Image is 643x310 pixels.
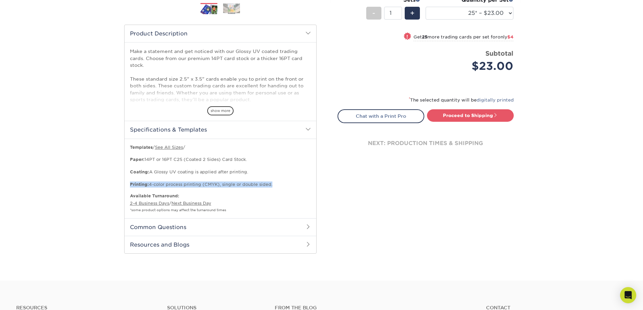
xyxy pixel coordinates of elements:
span: only [498,34,513,39]
span: + [410,8,414,18]
a: Chat with a Print Pro [338,109,424,123]
small: The selected quantity will be [409,97,514,103]
p: / / 14PT or 16PT C2S (Coated 2 Sides) Card Stock. A Glossy UV coating is applied after printing. ... [130,144,311,188]
h2: Product Description [125,25,316,42]
strong: Printing: [130,182,149,187]
a: 2-4 Business Days [130,201,169,206]
strong: 25 [422,34,427,39]
img: Trading Cards 01 [200,3,217,15]
b: Templates [130,145,153,150]
p: / [130,193,311,213]
div: $23.00 [431,58,513,74]
div: Open Intercom Messenger [620,287,636,303]
a: See All Sizes [155,145,183,150]
small: Get more trading cards per set for [413,34,513,41]
h2: Resources and Blogs [125,236,316,253]
strong: Subtotal [485,50,513,57]
strong: Paper: [130,157,144,162]
div: next: production times & shipping [338,123,514,164]
small: *some product options may affect the turnaround times [130,208,226,212]
span: ! [406,33,408,40]
p: Make a statement and get noticed with our Glossy UV coated trading cards. Choose from our premium... [130,48,311,131]
a: Proceed to Shipping [427,109,514,121]
strong: Coating: [130,169,149,174]
img: Trading Cards 02 [223,3,240,14]
span: $4 [507,34,513,39]
span: show more [207,106,234,115]
b: Available Turnaround: [130,193,179,198]
h2: Common Questions [125,218,316,236]
h2: Specifications & Templates [125,121,316,138]
iframe: Google Customer Reviews [2,289,57,308]
span: - [372,8,375,18]
a: digitally printed [477,97,514,103]
a: Next Business Day [171,201,211,206]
